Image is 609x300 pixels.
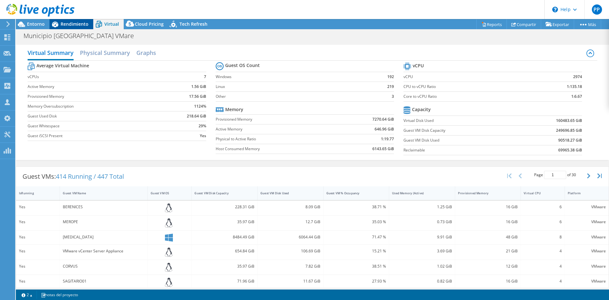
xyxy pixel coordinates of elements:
[28,103,163,110] label: Memory Oversubscription
[524,203,561,210] div: 6
[19,263,57,270] div: Yes
[194,191,247,195] div: Guest VM Disk Capacity
[392,234,452,241] div: 9.91 GiB
[568,278,606,285] div: VMware
[194,248,254,255] div: 654.84 GiB
[524,278,561,285] div: 4
[17,291,37,299] a: 2
[326,203,386,210] div: 38.71 %
[260,234,320,241] div: 6064.44 GiB
[21,32,144,39] h1: Municipio [GEOGRAPHIC_DATA] VMare
[403,147,517,153] label: Reclaimable
[28,133,163,139] label: Guest iSCSI Present
[392,93,394,100] b: 3
[80,46,130,59] h2: Physical Summary
[19,234,57,241] div: Yes
[36,63,89,69] b: Average Virtual Machine
[216,93,371,100] label: Other
[63,191,137,195] div: Guest VM Name
[189,93,206,100] b: 17.56 GiB
[63,278,145,285] div: SAGITARIO01
[534,171,576,179] span: Page of
[28,123,163,129] label: Guest Whitespace
[19,203,57,210] div: Yes
[326,191,379,195] div: Guest VM % Occupancy
[558,147,582,153] b: 69965.38 GiB
[260,278,320,285] div: 11.67 GiB
[458,278,518,285] div: 16 GiB
[574,19,601,29] a: Más
[194,234,254,241] div: 8484.49 GiB
[194,263,254,270] div: 35.97 GiB
[458,263,518,270] div: 12 GiB
[556,127,582,134] b: 249696.85 GiB
[27,21,45,27] span: Entorno
[326,263,386,270] div: 38.51 %
[458,248,518,255] div: 21 GiB
[194,218,254,225] div: 35.97 GiB
[225,106,243,113] b: Memory
[260,191,313,195] div: Guest VM Disk Used
[568,218,606,225] div: VMware
[187,113,206,119] b: 218.64 GiB
[326,218,386,225] div: 35.03 %
[458,191,510,195] div: Provisioned Memory
[326,278,386,285] div: 27.93 %
[507,19,541,29] a: Compartir
[372,116,394,123] b: 7270.64 GiB
[260,248,320,255] div: 106.69 GiB
[568,248,606,255] div: VMware
[524,263,561,270] div: 4
[216,83,371,90] label: Linux
[16,167,130,186] div: Guest VMs:
[392,278,452,285] div: 0.82 GiB
[63,234,145,241] div: [MEDICAL_DATA]
[544,171,566,179] input: jump to page
[216,74,371,80] label: Windows
[260,203,320,210] div: 8.09 GiB
[56,172,124,181] span: 414 Running / 447 Total
[413,63,424,69] b: vCPU
[568,263,606,270] div: VMware
[403,137,517,143] label: Guest VM Disk Used
[199,123,206,129] b: 29%
[392,191,444,195] div: Used Memory (Active)
[403,74,529,80] label: vCPU
[458,203,518,210] div: 16 GiB
[194,103,206,110] b: 1124%
[36,291,82,299] a: notas del proyecto
[19,278,57,285] div: Yes
[556,117,582,124] b: 160483.65 GiB
[392,248,452,255] div: 3.69 GiB
[372,146,394,152] b: 6143.65 GiB
[19,191,49,195] div: IsRunning
[568,191,598,195] div: Platform
[204,74,206,80] b: 7
[326,234,386,241] div: 71.47 %
[135,21,164,27] span: Cloud Pricing
[571,93,582,100] b: 1:6.67
[375,126,394,132] b: 646.96 GiB
[541,19,574,29] a: Exportar
[225,62,260,69] b: Guest OS Count
[216,136,338,142] label: Physical to Active Ratio
[136,46,156,59] h2: Graphs
[458,234,518,241] div: 48 GiB
[63,218,145,225] div: MEROPE
[524,234,561,241] div: 8
[104,21,119,27] span: Virtual
[151,191,181,195] div: Guest VM OS
[567,83,582,90] b: 1:135.18
[403,117,517,124] label: Virtual Disk Used
[387,83,394,90] b: 219
[403,83,529,90] label: CPU to vCPU Ratio
[412,106,431,113] b: Capacity
[260,218,320,225] div: 12.7 GiB
[260,263,320,270] div: 7.82 GiB
[19,248,57,255] div: Yes
[392,203,452,210] div: 1.25 GiB
[191,83,206,90] b: 1.56 GiB
[63,203,145,210] div: BERENICES
[524,218,561,225] div: 6
[458,218,518,225] div: 16 GiB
